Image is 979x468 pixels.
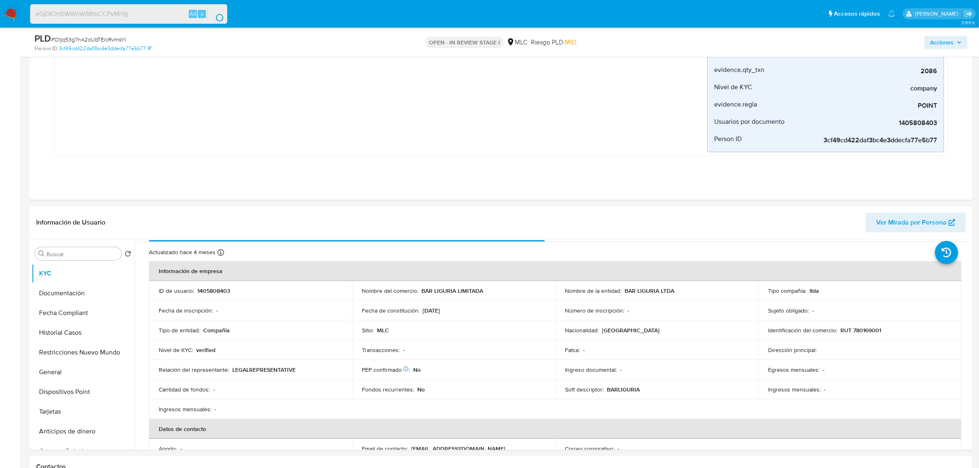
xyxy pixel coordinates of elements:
button: Restricciones Nuevo Mundo [32,343,134,362]
span: evidence.qty_txn [714,66,764,74]
span: evidence.regla [714,100,757,109]
p: - [216,307,218,314]
div: MLC [507,38,528,47]
p: Fatca : [565,346,580,354]
p: Cantidad de fondos : [159,386,210,393]
p: Nacionalidad : [565,327,599,334]
p: - [620,366,622,373]
p: Ingresos mensuales : [159,405,211,413]
p: Soft descriptor : [565,386,604,393]
p: OPEN - IN REVIEW STAGE I [426,37,503,48]
h1: Información de Usuario [36,218,105,227]
p: [DATE] [423,307,440,314]
p: Nivel de KYC : [159,346,193,354]
button: Documentación [32,283,134,303]
p: Correo corporativo : [565,445,614,452]
p: BAR LIGURIA LTDA [625,287,674,294]
p: Ingresos mensuales : [768,386,821,393]
p: Fecha de constitución : [362,307,419,314]
p: Transacciones : [362,346,400,354]
span: Alt [190,10,196,18]
p: [GEOGRAPHIC_DATA] [602,327,660,334]
p: Ingreso documental : [565,366,617,373]
span: Riesgo PLD: [531,38,576,47]
span: 3cf49cd422daf3bc4e3ddecfa77e5b77 [814,136,937,144]
p: [EMAIL_ADDRESS][DOMAIN_NAME] [411,445,505,452]
p: RUT 780169001 [840,327,881,334]
b: Person ID [35,45,57,52]
p: - [823,366,824,373]
p: 1405808403 [197,287,230,294]
span: Nivel de KYC [714,83,752,91]
p: Fecha de inscripción : [159,307,213,314]
p: - [627,307,629,314]
span: 2086 [814,67,937,75]
span: POINT [814,102,937,110]
p: - [824,386,826,393]
th: Datos de contacto [149,419,961,439]
input: Buscar [46,250,118,258]
p: BARLIGURIA [607,386,640,393]
p: Apodo : [159,445,177,452]
p: - [403,346,405,354]
span: s [201,10,203,18]
p: Fondos recurrentes : [362,386,414,393]
button: Ver Mirada por Persona [866,213,966,232]
p: Nombre del comercio : [362,287,418,294]
p: - [215,405,216,413]
p: Actualizado hace 4 meses [149,248,215,256]
a: 3cf49cd422daf3bc4e3ddecfa77e5b77 [59,45,151,52]
button: Dispositivos Point [32,382,134,402]
p: camilafernanda.paredessaldano@mercadolibre.cl [915,10,961,18]
p: ID de usuario : [159,287,194,294]
p: LEGALREPRESENTATIVE [232,366,296,373]
a: Notificaciones [888,10,895,17]
span: Accesos rápidos [834,9,880,18]
p: Tipo compañía : [768,287,806,294]
b: PLD [35,32,51,45]
p: Relación del representante : [159,366,229,373]
p: - [618,445,619,452]
p: MLC [377,327,389,334]
p: Tipo de entidad : [159,327,200,334]
button: search-icon [207,8,224,20]
span: Ver Mirada por Persona [876,213,947,232]
button: Volver al orden por defecto [125,250,131,259]
p: - [583,346,585,354]
span: Usuarios por documento [714,118,785,126]
p: Sitio : [362,327,374,334]
input: Buscar usuario o caso... [30,9,227,19]
button: KYC [32,264,134,283]
p: Sujeto obligado : [768,307,809,314]
span: # O1jq53g7n42oUbTElcRvmsYI [51,35,126,44]
button: Buscar [38,250,45,257]
p: - [180,445,182,452]
span: company [814,84,937,93]
span: Person ID [714,135,742,143]
a: Salir [964,9,973,18]
button: Historial Casos [32,323,134,343]
p: - [213,386,215,393]
p: Identificación del comercio : [768,327,837,334]
p: Compañia [203,327,230,334]
th: Información de empresa [149,261,961,281]
p: BAR LIGURIA LIMITADA [421,287,483,294]
button: Fecha Compliant [32,303,134,323]
p: No [413,366,421,373]
p: - [812,307,814,314]
p: ltda [810,287,819,294]
span: MID [565,37,576,47]
button: Tarjetas [32,402,134,422]
p: Nombre de la entidad : [565,287,621,294]
span: 1405808403 [814,119,937,127]
button: General [32,362,134,382]
span: 3.155.0 [961,19,975,26]
button: Acciones [924,36,967,49]
p: verified [196,346,215,354]
p: PEP confirmado : [362,366,410,373]
p: No [417,386,425,393]
p: Email de contacto : [362,445,408,452]
button: Cruces y Relaciones [32,441,134,461]
button: Anticipos de dinero [32,422,134,441]
p: Número de inscripción : [565,307,624,314]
